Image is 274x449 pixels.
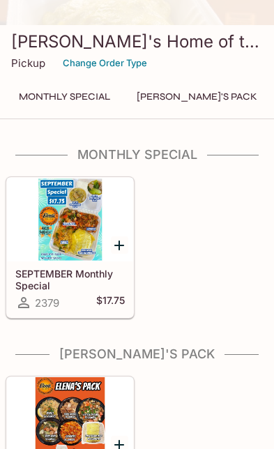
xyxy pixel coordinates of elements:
[6,147,268,162] h4: Monthly Special
[111,236,128,254] button: Add SEPTEMBER Monthly Special
[7,178,133,261] div: SEPTEMBER Monthly Special
[6,177,134,318] a: SEPTEMBER Monthly Special2379$17.75
[11,86,118,106] button: Monthly Special
[6,347,268,362] h4: [PERSON_NAME]'s Pack
[56,52,153,74] button: Change Order Type
[11,56,45,70] p: Pickup
[15,268,125,291] h5: SEPTEMBER Monthly Special
[35,296,59,310] span: 2379
[129,86,265,106] button: [PERSON_NAME]'s Pack
[11,31,263,52] h3: [PERSON_NAME]'s Home of the Finest Filipino Foods
[96,294,125,311] h5: $17.75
